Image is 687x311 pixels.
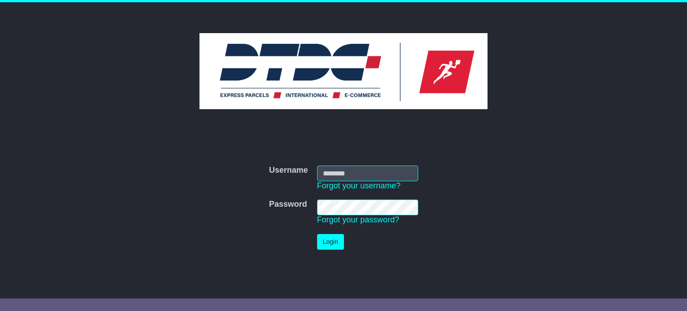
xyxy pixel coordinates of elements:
[199,33,488,109] img: DTDC Australia
[317,215,399,224] a: Forgot your password?
[269,200,307,209] label: Password
[317,181,401,190] a: Forgot your username?
[269,166,308,175] label: Username
[317,234,344,250] button: Login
